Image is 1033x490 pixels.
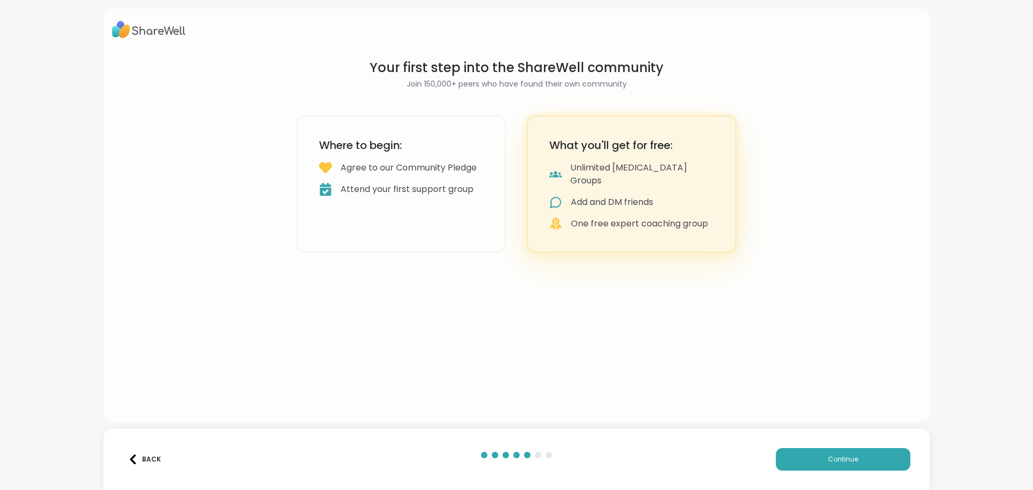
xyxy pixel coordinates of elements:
div: Unlimited [MEDICAL_DATA] Groups [570,161,714,187]
button: Continue [776,448,910,471]
span: Continue [828,455,858,464]
div: Attend your first support group [341,183,473,196]
img: ShareWell Logo [112,17,186,42]
div: Agree to our Community Pledge [341,161,477,174]
div: One free expert coaching group [571,217,708,230]
h3: Where to begin: [319,138,484,153]
h1: Your first step into the ShareWell community [297,59,736,76]
button: Back [123,448,166,471]
div: Back [128,455,161,464]
div: Add and DM friends [571,196,653,209]
h2: Join 150,000+ peers who have found their own community [297,79,736,90]
h3: What you'll get for free: [549,138,714,153]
